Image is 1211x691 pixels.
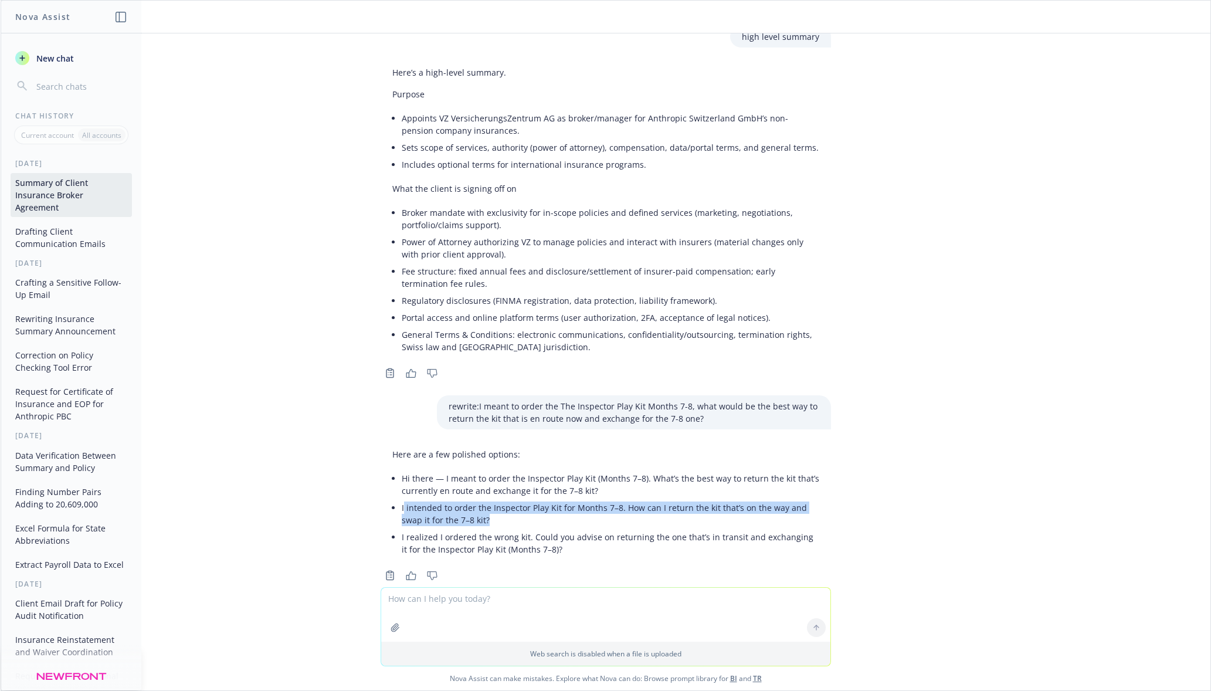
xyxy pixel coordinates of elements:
[753,673,762,683] a: TR
[15,11,70,23] h1: Nova Assist
[392,448,819,460] p: Here are a few polished options:
[21,130,74,140] p: Current account
[402,139,819,156] li: Sets scope of services, authority (power of attorney), compensation, data/portal terms, and gener...
[82,130,121,140] p: All accounts
[1,431,141,441] div: [DATE]
[11,48,132,69] button: New chat
[388,649,823,659] p: Web search is disabled when a file is uploaded
[392,88,819,100] p: Purpose
[11,382,132,426] button: Request for Certificate of Insurance and EOP for Anthropic PBC
[11,555,132,574] button: Extract Payroll Data to Excel
[11,345,132,377] button: Correction on Policy Checking Tool Error
[11,630,132,662] button: Insurance Reinstatement and Waiver Coordination
[402,309,819,326] li: Portal access and online platform terms (user authorization, 2FA, acceptance of legal notices).
[1,258,141,268] div: [DATE]
[402,292,819,309] li: Regulatory disclosures (FINMA registration, data protection, liability framework).
[11,173,132,217] button: Summary of Client Insurance Broker Agreement
[11,222,132,253] button: Drafting Client Communication Emails
[402,263,819,292] li: Fee structure: fixed annual fees and disclosure/settlement of insurer-paid compensation; early te...
[34,52,74,65] span: New chat
[423,567,442,584] button: Thumbs down
[402,472,819,497] p: Hi there — I meant to order the Inspector Play Kit (Months 7–8). What’s the best way to return th...
[392,66,819,79] p: Here’s a high-level summary.
[402,326,819,355] li: General Terms & Conditions: electronic communications, confidentiality/outsourcing, termination r...
[5,666,1206,690] span: Nova Assist can make mistakes. Explore what Nova can do: Browse prompt library for and
[402,110,819,139] li: Appoints VZ VersicherungsZentrum AG as broker/manager for Anthropic Switzerland GmbH’s non-pensio...
[385,570,395,581] svg: Copy to clipboard
[402,233,819,263] li: Power of Attorney authorizing VZ to manage policies and interact with insurers (material changes ...
[11,482,132,514] button: Finding Number Pairs Adding to 20,609,000
[11,273,132,304] button: Crafting a Sensitive Follow-Up Email
[1,111,141,121] div: Chat History
[402,502,819,526] p: I intended to order the Inspector Play Kit for Months 7–8. How can I return the kit that’s on the...
[423,365,442,381] button: Thumbs down
[34,78,127,94] input: Search chats
[1,158,141,168] div: [DATE]
[385,368,395,378] svg: Copy to clipboard
[449,400,819,425] p: rewrite:I meant to order the The Inspector Play Kit Months 7-8, what would be the best way to ret...
[402,204,819,233] li: Broker mandate with exclusivity for in-scope policies and defined services (marketing, negotiatio...
[11,446,132,477] button: Data Verification Between Summary and Policy
[11,309,132,341] button: Rewriting Insurance Summary Announcement
[11,594,132,625] button: Client Email Draft for Policy Audit Notification
[742,31,819,43] p: high level summary
[392,182,819,195] p: What the client is signing off on
[1,579,141,589] div: [DATE]
[402,531,819,555] p: I realized I ordered the wrong kit. Could you advise on returning the one that’s in transit and e...
[730,673,737,683] a: BI
[11,519,132,550] button: Excel Formula for State Abbreviations
[402,156,819,173] li: Includes optional terms for international insurance programs.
